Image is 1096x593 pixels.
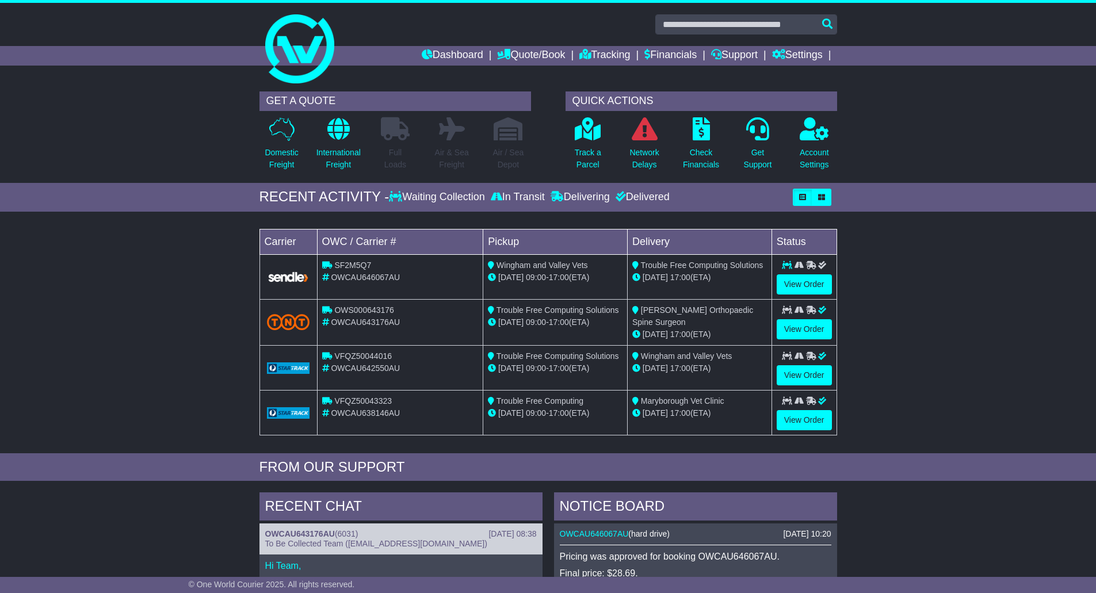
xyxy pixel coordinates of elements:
span: Wingham and Valley Vets [497,261,588,270]
div: (ETA) [632,271,767,284]
img: GetCarrierServiceLogo [267,362,310,374]
td: Delivery [627,229,772,254]
div: - (ETA) [488,362,623,374]
p: Check Financials [683,147,719,171]
span: 17:00 [549,273,569,282]
span: 09:00 [526,408,546,418]
div: FROM OUR SUPPORT [259,459,837,476]
span: OWCAU643176AU [331,317,400,327]
a: View Order [777,410,832,430]
span: 09:00 [526,317,546,327]
div: NOTICE BOARD [554,492,837,523]
span: VFQZ50044016 [334,351,392,361]
a: Dashboard [422,46,483,66]
span: 17:00 [670,364,690,373]
div: RECENT ACTIVITY - [259,189,389,205]
div: QUICK ACTIONS [566,91,837,111]
div: GET A QUOTE [259,91,531,111]
span: [DATE] [643,408,668,418]
span: 09:00 [526,364,546,373]
span: © One World Courier 2025. All rights reserved. [189,580,355,589]
span: OWS000643176 [334,305,394,315]
span: [DATE] [498,364,524,373]
a: OWCAU646067AU [560,529,629,538]
p: Get Support [743,147,772,171]
span: 17:00 [549,317,569,327]
p: Final price: $28.69. [560,568,831,579]
div: In Transit [488,191,548,204]
a: CheckFinancials [682,117,720,177]
span: OWCAU642550AU [331,364,400,373]
p: International Freight [316,147,361,171]
a: Tracking [579,46,630,66]
span: Trouble Free Computing [497,396,583,405]
div: (ETA) [632,328,767,341]
img: GetCarrierServiceLogo [267,407,310,419]
span: 17:00 [670,273,690,282]
div: - (ETA) [488,407,623,419]
span: To Be Collected Team ([EMAIL_ADDRESS][DOMAIN_NAME]) [265,539,487,548]
span: VFQZ50043323 [334,396,392,405]
p: Air / Sea Depot [493,147,524,171]
a: Settings [772,46,823,66]
p: Track a Parcel [575,147,601,171]
span: [DATE] [643,364,668,373]
a: Financials [644,46,697,66]
span: Trouble Free Computing Solutions [497,351,619,361]
span: [DATE] [498,408,524,418]
a: Support [711,46,758,66]
p: Pricing was approved for booking OWCAU646067AU. [560,551,831,562]
span: Maryborough Vet Clinic [641,396,724,405]
td: Status [772,229,837,254]
img: GetCarrierServiceLogo [267,271,310,283]
a: GetSupport [743,117,772,177]
div: (ETA) [632,362,767,374]
div: Delivering [548,191,613,204]
a: Quote/Book [497,46,565,66]
div: RECENT CHAT [259,492,543,523]
a: NetworkDelays [629,117,659,177]
span: Wingham and Valley Vets [641,351,732,361]
td: OWC / Carrier # [317,229,483,254]
div: Waiting Collection [389,191,487,204]
span: 17:00 [670,408,690,418]
span: 09:00 [526,273,546,282]
a: OWCAU643176AU [265,529,335,538]
a: View Order [777,274,832,294]
div: [DATE] 10:20 [783,529,831,539]
td: Carrier [259,229,317,254]
a: AccountSettings [799,117,830,177]
div: (ETA) [632,407,767,419]
a: InternationalFreight [316,117,361,177]
span: SF2M5Q7 [334,261,371,270]
p: Full Loads [381,147,410,171]
td: Pickup [483,229,628,254]
p: Domestic Freight [265,147,298,171]
span: 6031 [338,529,356,538]
p: Account Settings [800,147,829,171]
p: Network Delays [629,147,659,171]
a: Track aParcel [574,117,602,177]
div: [DATE] 08:38 [488,529,536,539]
span: 17:00 [670,330,690,339]
div: - (ETA) [488,271,623,284]
span: Trouble Free Computing Solutions [641,261,763,270]
div: Delivered [613,191,670,204]
a: View Order [777,319,832,339]
p: Hi Team, [265,560,537,571]
span: [PERSON_NAME] Orthopaedic Spine Surgeon [632,305,753,327]
div: ( ) [265,529,537,539]
div: - (ETA) [488,316,623,328]
span: OWCAU646067AU [331,273,400,282]
span: [DATE] [498,317,524,327]
img: TNT_Domestic.png [267,314,310,330]
span: Trouble Free Computing Solutions [497,305,619,315]
div: ( ) [560,529,831,539]
span: 17:00 [549,364,569,373]
span: OWCAU638146AU [331,408,400,418]
a: View Order [777,365,832,385]
span: [DATE] [498,273,524,282]
span: 17:00 [549,408,569,418]
span: [DATE] [643,330,668,339]
p: Air & Sea Freight [435,147,469,171]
